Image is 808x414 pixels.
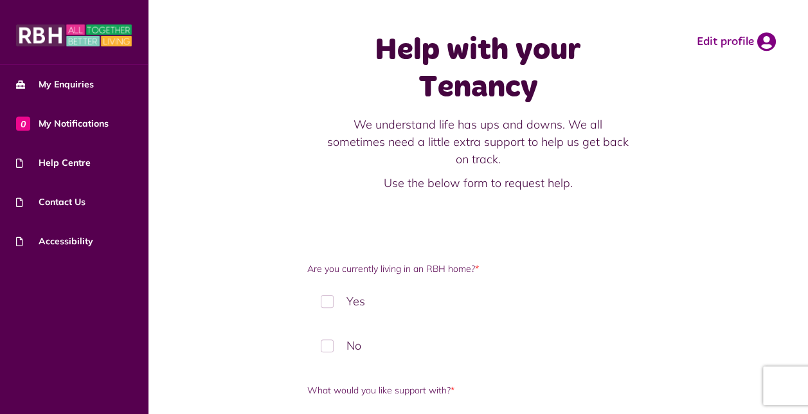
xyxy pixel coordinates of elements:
[326,32,631,106] h1: Help with your Tenancy
[16,235,93,248] span: Accessibility
[16,78,94,91] span: My Enquiries
[307,327,649,364] label: No
[16,156,91,170] span: Help Centre
[16,117,109,130] span: My Notifications
[16,22,132,48] img: MyRBH
[307,384,649,397] label: What would you like support with?
[307,282,649,320] label: Yes
[16,116,30,130] span: 0
[326,174,631,192] p: Use the below form to request help.
[16,195,85,209] span: Contact Us
[326,116,631,168] p: We understand life has ups and downs. We all sometimes need a little extra support to help us get...
[697,32,776,51] a: Edit profile
[307,262,649,276] label: Are you currently living in an RBH home?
